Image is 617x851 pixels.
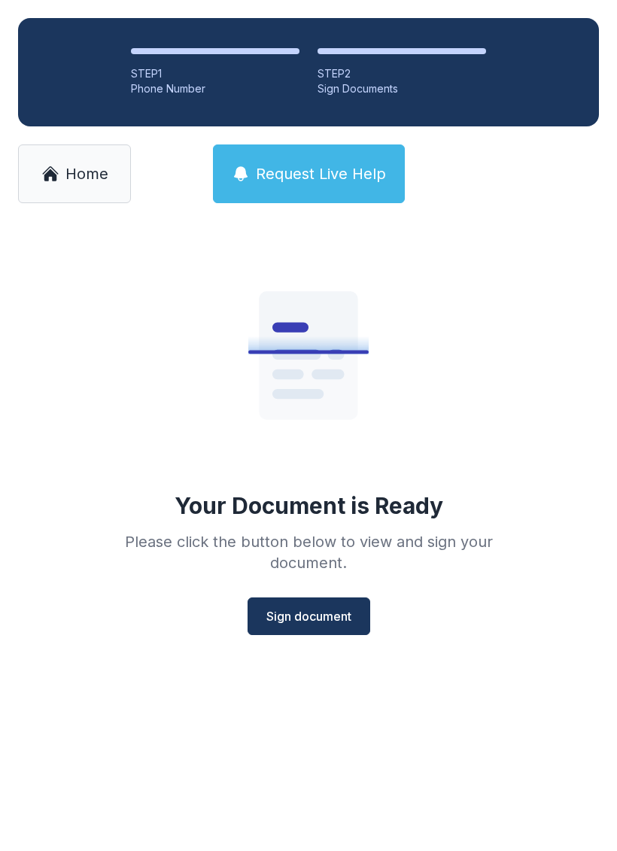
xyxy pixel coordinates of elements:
div: STEP 2 [318,66,486,81]
span: Request Live Help [256,163,386,184]
div: Your Document is Ready [175,492,443,519]
div: Sign Documents [318,81,486,96]
span: Sign document [266,607,351,625]
div: Please click the button below to view and sign your document. [92,531,525,573]
span: Home [65,163,108,184]
div: STEP 1 [131,66,299,81]
div: Phone Number [131,81,299,96]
